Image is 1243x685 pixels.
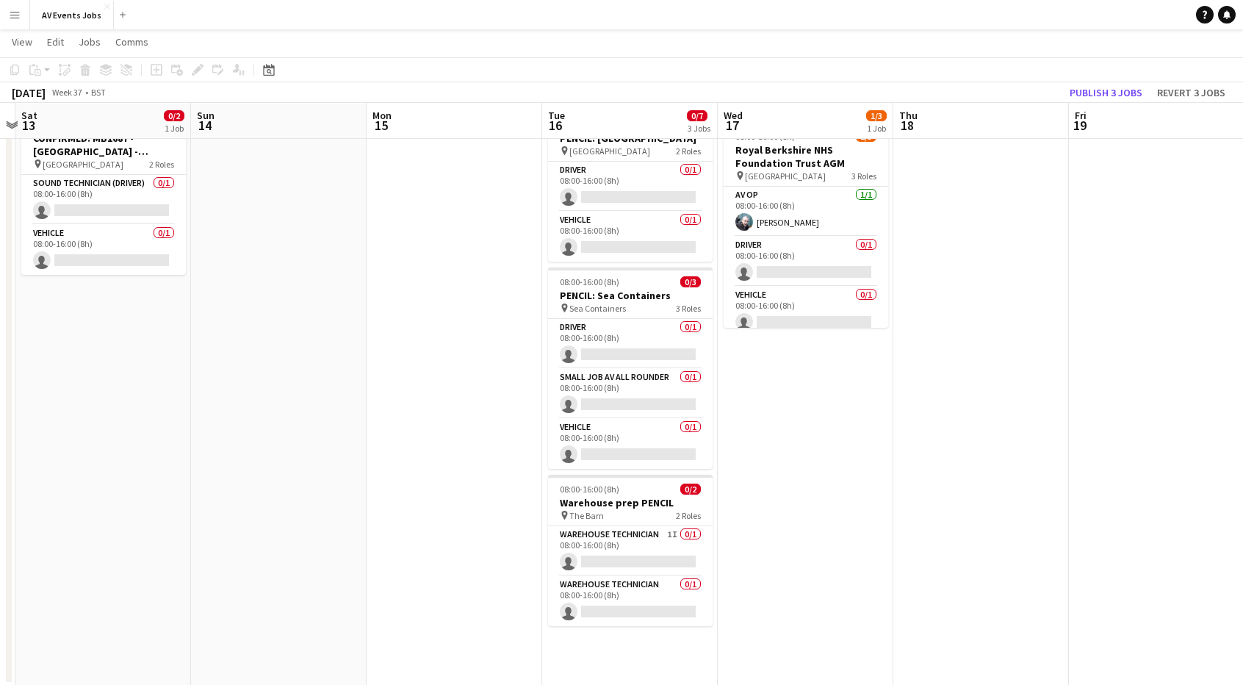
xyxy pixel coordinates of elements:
app-card-role: Warehouse Technician0/108:00-16:00 (8h) [548,576,713,626]
a: View [6,32,38,51]
span: 13 [19,117,37,134]
span: Sea Containers [569,303,626,314]
span: Thu [899,109,918,122]
h3: Royal Berkshire NHS Foundation Trust AGM [724,143,888,170]
button: Publish 3 jobs [1064,83,1148,102]
app-card-role: Vehicle0/108:00-16:00 (8h) [548,212,713,262]
app-job-card: Updated08:00-16:00 (8h)1/3Royal Berkshire NHS Foundation Trust AGM [GEOGRAPHIC_DATA]3 RolesAV Op1... [724,110,888,328]
span: 2 Roles [149,159,174,170]
span: 08:00-16:00 (8h) [560,484,619,495]
app-card-role: Vehicle0/108:00-16:00 (8h) [724,287,888,337]
div: 3 Jobs [688,123,710,134]
app-job-card: 08:00-16:00 (8h)0/3PENCIL: Sea Containers Sea Containers3 RolesDriver0/108:00-16:00 (8h) Small Jo... [548,268,713,469]
span: Comms [115,35,148,49]
div: 1 Job [165,123,184,134]
span: [GEOGRAPHIC_DATA] [569,146,650,157]
span: Jobs [79,35,101,49]
button: Revert 3 jobs [1151,83,1231,102]
h3: CONFIRMED: MB1687 - [GEOGRAPHIC_DATA] - Wedding [GEOGRAPHIC_DATA] [21,132,186,158]
span: 08:00-16:00 (8h) [560,276,619,287]
app-card-role: Driver0/108:00-16:00 (8h) [724,237,888,287]
app-job-card: 08:00-16:00 (8h)0/2Warehouse prep PENCIL The Barn2 RolesWarehouse Technician1I0/108:00-16:00 (8h)... [548,475,713,626]
span: 16 [546,117,565,134]
span: 15 [370,117,392,134]
span: 19 [1073,117,1087,134]
h3: Warehouse prep PENCIL [548,496,713,509]
span: Sun [197,109,215,122]
span: View [12,35,32,49]
span: 18 [897,117,918,134]
span: 14 [195,117,215,134]
app-card-role: Warehouse Technician1I0/108:00-16:00 (8h) [548,526,713,576]
span: Wed [724,109,743,122]
button: AV Events Jobs [30,1,114,29]
app-card-role: Driver0/108:00-16:00 (8h) [548,162,713,212]
span: 0/3 [680,276,701,287]
app-job-card: 08:00-16:00 (8h)0/2PENCIL: [GEOGRAPHIC_DATA] [GEOGRAPHIC_DATA]2 RolesDriver0/108:00-16:00 (8h) Ve... [548,110,713,262]
a: Jobs [73,32,107,51]
span: The Barn [569,510,604,521]
span: 0/2 [164,110,184,121]
app-card-role: Vehicle0/108:00-16:00 (8h) [548,419,713,469]
app-job-card: 08:00-16:00 (8h)0/2CONFIRMED: MB1687 - [GEOGRAPHIC_DATA] - Wedding [GEOGRAPHIC_DATA] [GEOGRAPHIC_... [21,110,186,275]
app-card-role: AV Op1/108:00-16:00 (8h)[PERSON_NAME] [724,187,888,237]
span: 1/3 [866,110,887,121]
span: Edit [47,35,64,49]
span: Fri [1075,109,1087,122]
app-card-role: Sound technician (Driver)0/108:00-16:00 (8h) [21,175,186,225]
app-card-role: Vehicle0/108:00-16:00 (8h) [21,225,186,275]
div: 1 Job [867,123,886,134]
a: Edit [41,32,70,51]
span: 3 Roles [851,171,876,182]
span: 2 Roles [676,146,701,157]
span: 17 [721,117,743,134]
span: 0/2 [680,484,701,495]
span: Sat [21,109,37,122]
span: Tue [548,109,565,122]
div: BST [91,87,106,98]
a: Comms [109,32,154,51]
app-card-role: Small Job AV All Rounder0/108:00-16:00 (8h) [548,369,713,419]
span: Week 37 [48,87,85,98]
span: 2 Roles [676,510,701,521]
span: 3 Roles [676,303,701,314]
div: [DATE] [12,85,46,100]
span: [GEOGRAPHIC_DATA] [745,171,826,182]
span: Mon [372,109,392,122]
h3: PENCIL: Sea Containers [548,289,713,302]
span: 0/7 [687,110,707,121]
app-card-role: Driver0/108:00-16:00 (8h) [548,319,713,369]
span: [GEOGRAPHIC_DATA] [43,159,123,170]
